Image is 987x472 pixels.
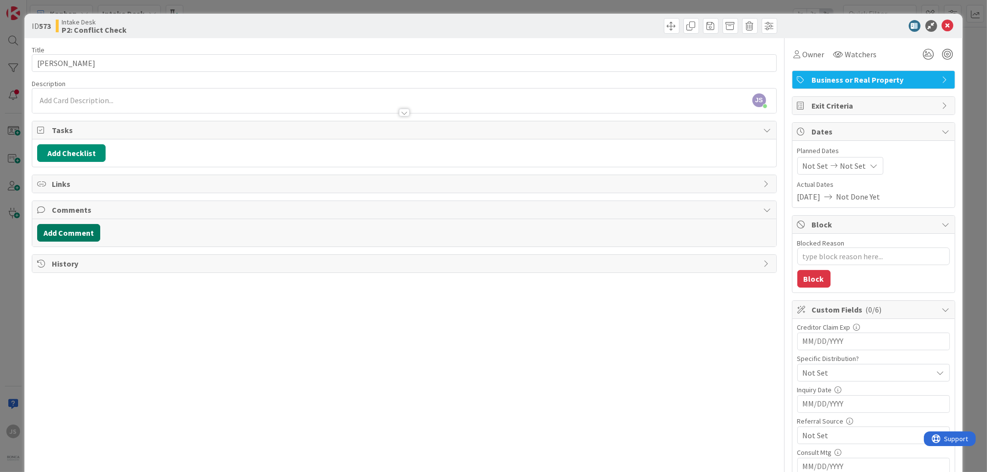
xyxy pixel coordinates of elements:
b: 573 [39,21,51,31]
span: Dates [812,126,937,137]
label: Blocked Reason [797,239,845,247]
div: Consult Mtg [797,449,950,456]
button: Add Comment [37,224,100,242]
span: Owner [803,48,825,60]
span: Not Done Yet [836,191,880,202]
div: Inquiry Date [797,386,950,393]
span: JS [752,93,766,107]
input: type card name here... [32,54,776,72]
div: Specific Distribution? [797,355,950,362]
span: Support [21,1,44,13]
span: ( 0/6 ) [866,305,882,315]
span: Exit Criteria [812,100,937,112]
span: Description [32,79,66,88]
span: Business or Real Property [812,74,937,86]
span: History [52,258,758,270]
span: Planned Dates [797,146,950,156]
input: MM/DD/YYYY [803,333,944,350]
span: Not Set [803,367,933,379]
span: Comments [52,204,758,216]
span: Not Set [803,429,933,441]
span: Actual Dates [797,180,950,190]
b: P2: Conflict Check [62,26,127,34]
button: Block [797,270,831,288]
span: [DATE] [797,191,821,202]
div: Creditor Claim Exp [797,324,950,331]
span: Not Set [840,160,866,172]
span: Custom Fields [812,304,937,315]
div: Referral Source [797,418,950,425]
span: ID [32,20,51,32]
span: Watchers [845,48,877,60]
span: Tasks [52,124,758,136]
span: Intake Desk [62,18,127,26]
span: Not Set [803,160,829,172]
span: Links [52,178,758,190]
input: MM/DD/YYYY [803,396,944,412]
button: Add Checklist [37,144,106,162]
span: Block [812,219,937,230]
label: Title [32,45,44,54]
